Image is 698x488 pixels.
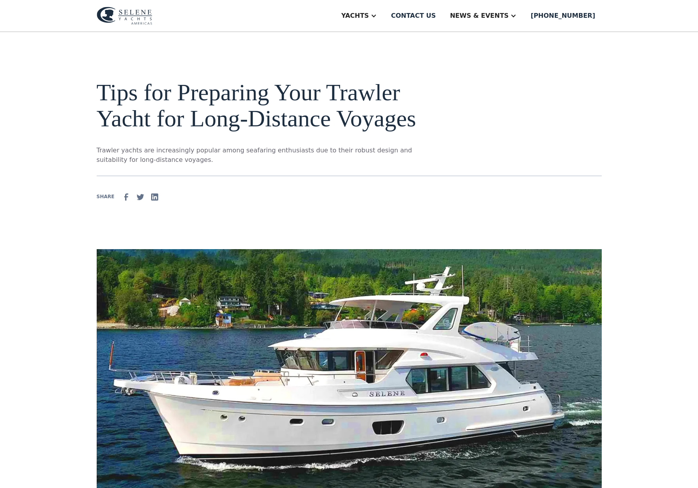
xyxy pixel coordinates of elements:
img: logo [97,7,152,25]
img: Linkedin [150,192,159,202]
div: Yachts [341,11,369,21]
div: [PHONE_NUMBER] [531,11,595,21]
h1: Tips for Preparing Your Trawler Yacht for Long-Distance Voyages [97,79,425,131]
img: Twitter [136,192,145,202]
div: Contact us [391,11,436,21]
p: Trawler yachts are increasingly popular among seafaring enthusiasts due to their robust design an... [97,146,425,165]
div: SHARE [97,193,114,200]
img: facebook [122,192,131,202]
div: News & EVENTS [450,11,509,21]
